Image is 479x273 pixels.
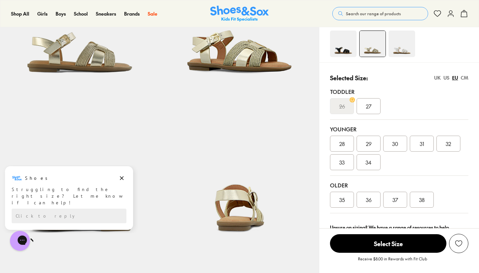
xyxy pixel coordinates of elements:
img: 7-553873_1 [160,92,319,251]
span: 35 [339,196,345,204]
span: Select Size [330,234,446,253]
span: 37 [393,196,398,204]
a: Shoes & Sox [210,6,269,22]
div: US [443,74,449,81]
img: 4-553631_1 [330,31,357,57]
span: 30 [392,140,398,148]
span: 36 [366,196,372,204]
a: Boys [56,10,66,17]
p: Selected Size: [330,73,368,82]
h3: Shoes [25,10,51,16]
button: Select Size [330,234,446,253]
a: Brands [124,10,140,17]
span: 34 [366,158,372,166]
button: Search our range of products [332,7,428,20]
span: 27 [366,102,372,110]
div: Toddler [330,88,468,96]
img: Shoes logo [12,8,22,18]
span: 38 [419,196,425,204]
a: Sneakers [96,10,116,17]
span: 29 [366,140,372,148]
div: Message from Shoes. Struggling to find the right size? Let me know if I can help! [5,8,133,41]
button: Dismiss campaign [117,8,126,18]
div: Older [330,181,468,189]
a: Girls [37,10,48,17]
div: Campaign message [5,1,133,65]
div: Reply to the campaigns [12,43,126,58]
a: Shop All [11,10,29,17]
a: School [74,10,88,17]
p: Receive $8.00 in Rewards with Fit Club [358,256,427,268]
a: Sale [148,10,157,17]
img: 4-553870_1 [360,31,386,57]
span: 28 [339,140,345,148]
img: SNS_Logo_Responsive.svg [210,6,269,22]
span: Search our range of products [346,11,401,17]
div: Struggling to find the right size? Let me know if I can help! [12,21,126,41]
span: 32 [446,140,451,148]
div: EU [452,74,458,81]
span: 31 [420,140,424,148]
div: UK [434,74,441,81]
div: Unsure on sizing? We have a range of resources to help [330,224,468,231]
div: CM [461,74,468,81]
span: 33 [339,158,345,166]
button: Add to Wishlist [449,234,468,253]
div: Younger [330,125,468,133]
img: 4-553625_1 [389,31,415,57]
s: 26 [339,102,345,110]
iframe: Gorgias live chat messenger [7,229,33,253]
